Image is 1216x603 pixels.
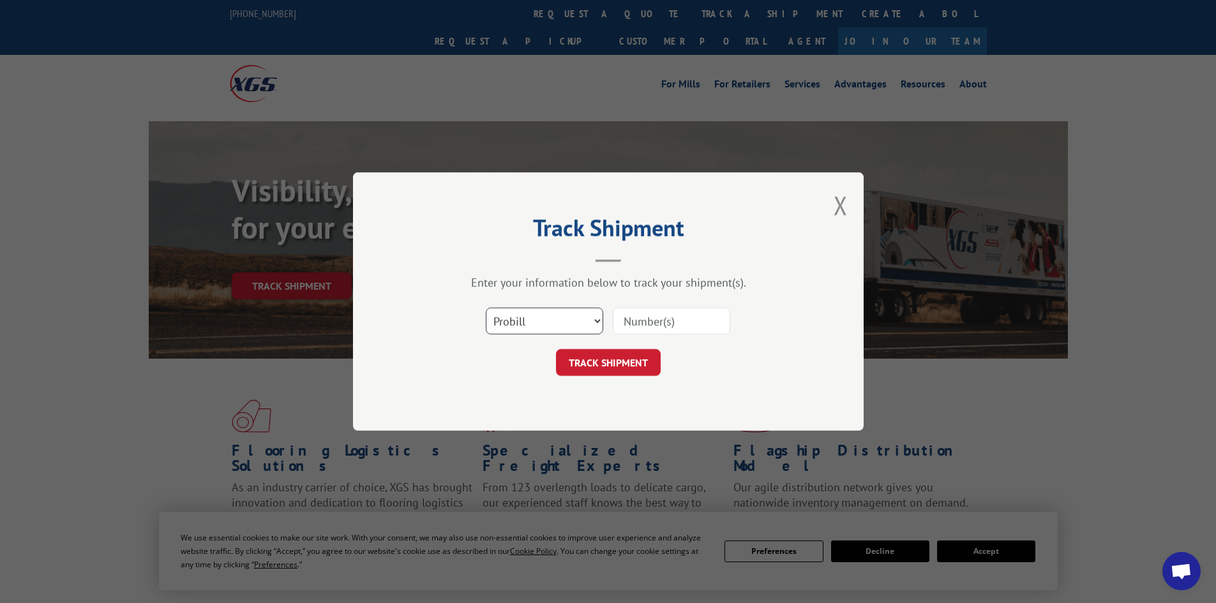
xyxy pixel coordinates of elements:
input: Number(s) [613,308,730,334]
a: Open chat [1162,552,1201,590]
div: Enter your information below to track your shipment(s). [417,275,800,290]
button: Close modal [834,188,848,222]
button: TRACK SHIPMENT [556,349,661,376]
h2: Track Shipment [417,219,800,243]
